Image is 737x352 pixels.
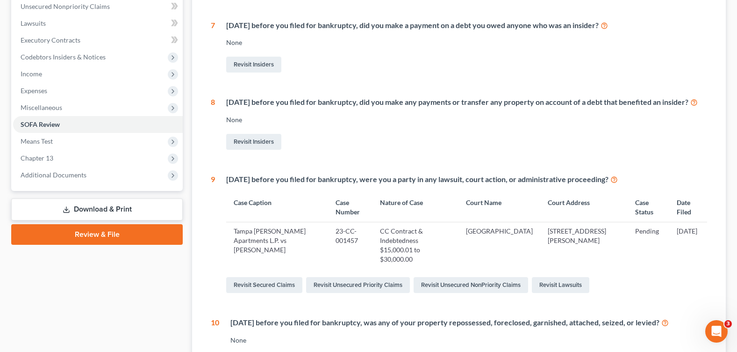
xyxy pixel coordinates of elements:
span: Miscellaneous [21,103,62,111]
div: None [226,115,707,125]
a: Revisit Lawsuits [532,277,589,293]
th: Court Address [540,192,628,222]
th: Nature of Case [372,192,458,222]
span: Codebtors Insiders & Notices [21,53,106,61]
span: Executory Contracts [21,36,80,44]
a: Revisit Secured Claims [226,277,302,293]
div: [DATE] before you filed for bankruptcy, did you make a payment on a debt you owed anyone who was ... [226,20,707,31]
td: Tampa [PERSON_NAME] Apartments L.P. vs [PERSON_NAME] [226,222,328,268]
span: Income [21,70,42,78]
div: None [230,336,707,345]
div: 9 [211,174,215,295]
div: None [226,38,707,47]
a: Revisit Insiders [226,134,281,150]
iframe: Intercom live chat [705,320,728,343]
th: Case Status [628,192,669,222]
div: [DATE] before you filed for bankruptcy, was any of your property repossessed, foreclosed, garnish... [230,317,707,328]
span: Expenses [21,87,47,95]
span: 3 [724,320,732,328]
td: 23-CC-001457 [328,222,372,268]
a: Executory Contracts [13,32,183,49]
td: [STREET_ADDRESS][PERSON_NAME] [540,222,628,268]
span: Lawsuits [21,19,46,27]
span: Chapter 13 [21,154,53,162]
a: Review & File [11,224,183,245]
span: Means Test [21,137,53,145]
a: Lawsuits [13,15,183,32]
div: 7 [211,20,215,75]
th: Court Name [458,192,540,222]
a: Revisit Unsecured NonPriority Claims [414,277,528,293]
span: Additional Documents [21,171,86,179]
td: [DATE] [669,222,707,268]
th: Case Number [328,192,372,222]
th: Date Filed [669,192,707,222]
th: Case Caption [226,192,328,222]
td: Pending [628,222,669,268]
a: Revisit Unsecured Priority Claims [306,277,410,293]
div: [DATE] before you filed for bankruptcy, were you a party in any lawsuit, court action, or adminis... [226,174,707,185]
div: [DATE] before you filed for bankruptcy, did you make any payments or transfer any property on acc... [226,97,707,108]
a: Revisit Insiders [226,57,281,73]
span: SOFA Review [21,120,60,128]
span: Unsecured Nonpriority Claims [21,2,110,10]
a: Download & Print [11,198,183,220]
td: CC Contract & Indebtedness $15,000.01 to $30,000.00 [372,222,458,268]
a: SOFA Review [13,116,183,133]
td: [GEOGRAPHIC_DATA] [458,222,540,268]
div: 8 [211,97,215,152]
